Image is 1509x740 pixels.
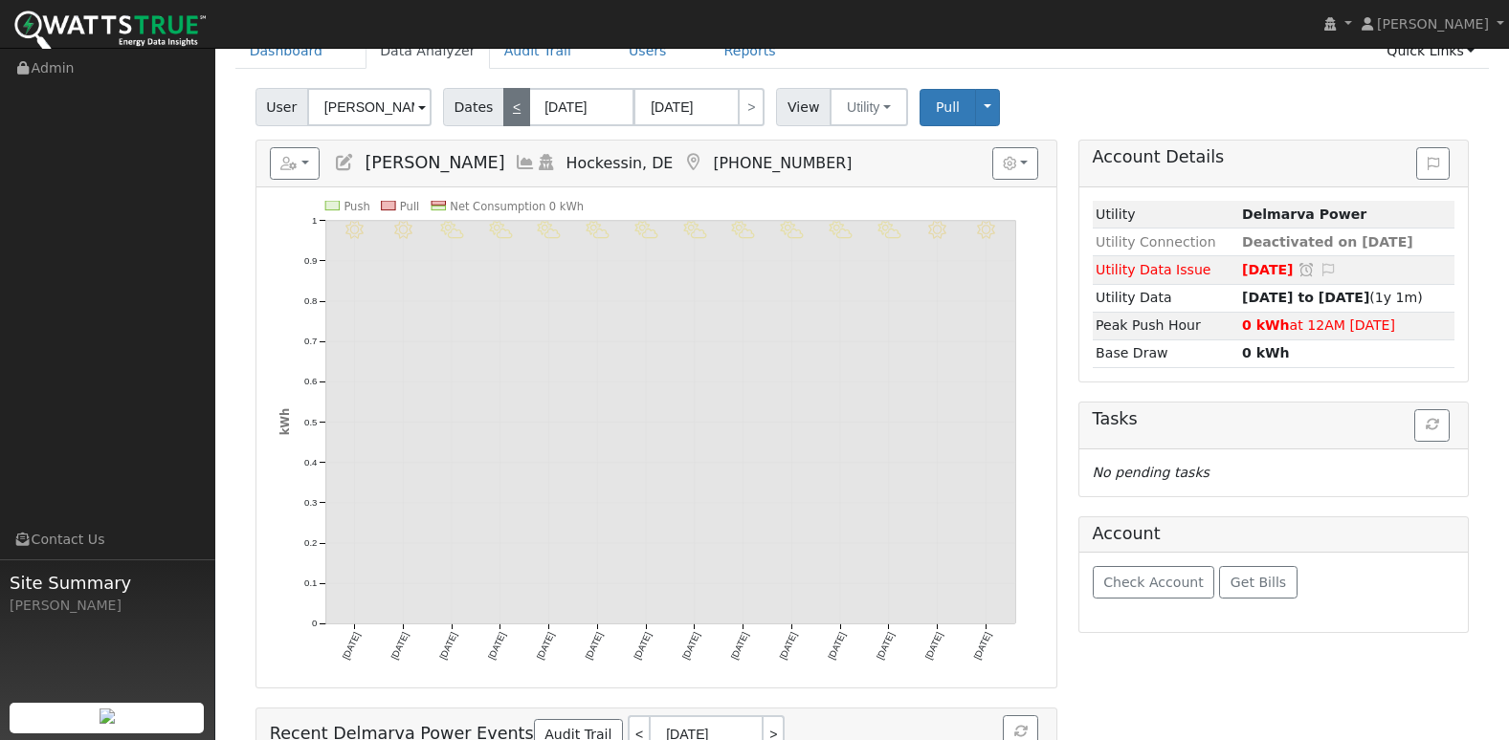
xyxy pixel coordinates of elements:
span: Utility Connection [1096,234,1216,250]
span: User [255,88,308,126]
text: 1 [312,215,317,226]
text: [DATE] [583,631,605,662]
input: Select a User [307,88,432,126]
text: [DATE] [388,631,411,662]
text: [DATE] [486,631,508,662]
text: 0.6 [304,377,317,387]
text: [DATE] [632,631,654,662]
a: Multi-Series Graph [515,153,536,172]
a: Login As (last Never) [536,153,557,172]
text: [DATE] [875,631,897,662]
button: Refresh [1414,409,1450,442]
text: [DATE] [437,631,459,662]
span: Hockessin, DE [566,154,674,172]
a: Dashboard [235,33,338,69]
a: Reports [710,33,790,69]
text: Net Consumption 0 kWh [450,200,584,213]
span: Pull [936,99,960,115]
text: [DATE] [729,631,751,662]
span: Deactivated on [DATE] [1242,234,1413,250]
span: Site Summary [10,570,205,596]
a: Audit Trail [490,33,586,69]
text: [DATE] [340,631,362,662]
img: retrieve [100,708,115,724]
text: 0.5 [304,417,317,427]
span: Utility Data Issue [1096,262,1210,277]
a: Edit User (32547) [334,153,355,172]
text: Push [344,200,369,213]
td: Utility [1093,201,1239,229]
img: WattsTrue [14,11,206,54]
text: kWh [277,408,291,436]
i: No pending tasks [1093,465,1209,480]
text: 0.3 [304,497,317,508]
td: at 12AM [DATE] [1238,312,1454,339]
text: 0.7 [304,337,317,347]
span: Get Bills [1231,575,1286,590]
h5: Account Details [1093,147,1455,167]
button: Get Bills [1219,566,1297,599]
a: Data Analyzer [366,33,490,69]
text: Pull [400,200,419,213]
h5: Account [1093,524,1161,543]
text: 0.4 [304,457,318,468]
span: [PHONE_NUMBER] [713,154,852,172]
td: Utility Data [1093,284,1239,312]
a: Snooze this issue [1298,262,1316,277]
td: Peak Push Hour [1093,312,1239,339]
text: [DATE] [972,631,994,662]
h5: Tasks [1093,409,1455,429]
text: [DATE] [680,631,702,662]
a: > [738,88,765,126]
strong: ID: 1429, authorized: 07/11/25 [1242,207,1366,222]
span: [PERSON_NAME] [1377,16,1489,32]
text: [DATE] [777,631,799,662]
td: Base Draw [1093,339,1239,367]
i: Edit Issue [1320,263,1337,276]
text: [DATE] [923,631,945,662]
a: Map [682,153,703,172]
span: Check Account [1103,575,1204,590]
a: Users [614,33,681,69]
span: View [776,88,831,126]
text: [DATE] [534,631,556,662]
span: [DATE] [1242,262,1294,277]
span: Dates [443,88,504,126]
button: Issue History [1416,147,1450,180]
button: Pull [920,89,976,126]
span: (1y 1m) [1242,290,1423,305]
text: 0.9 [304,255,317,266]
a: < [503,88,530,126]
strong: 0 kWh [1242,317,1290,333]
button: Check Account [1093,566,1215,599]
strong: [DATE] to [DATE] [1242,290,1369,305]
a: Quick Links [1372,33,1489,69]
text: 0.2 [304,538,317,549]
text: [DATE] [826,631,848,662]
text: 0 [312,619,317,629]
text: 0.1 [304,578,317,589]
div: [PERSON_NAME] [10,596,205,616]
text: 0.8 [304,295,317,306]
strong: 0 kWh [1242,345,1290,360]
span: [PERSON_NAME] [365,153,504,172]
button: Utility [830,88,908,126]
